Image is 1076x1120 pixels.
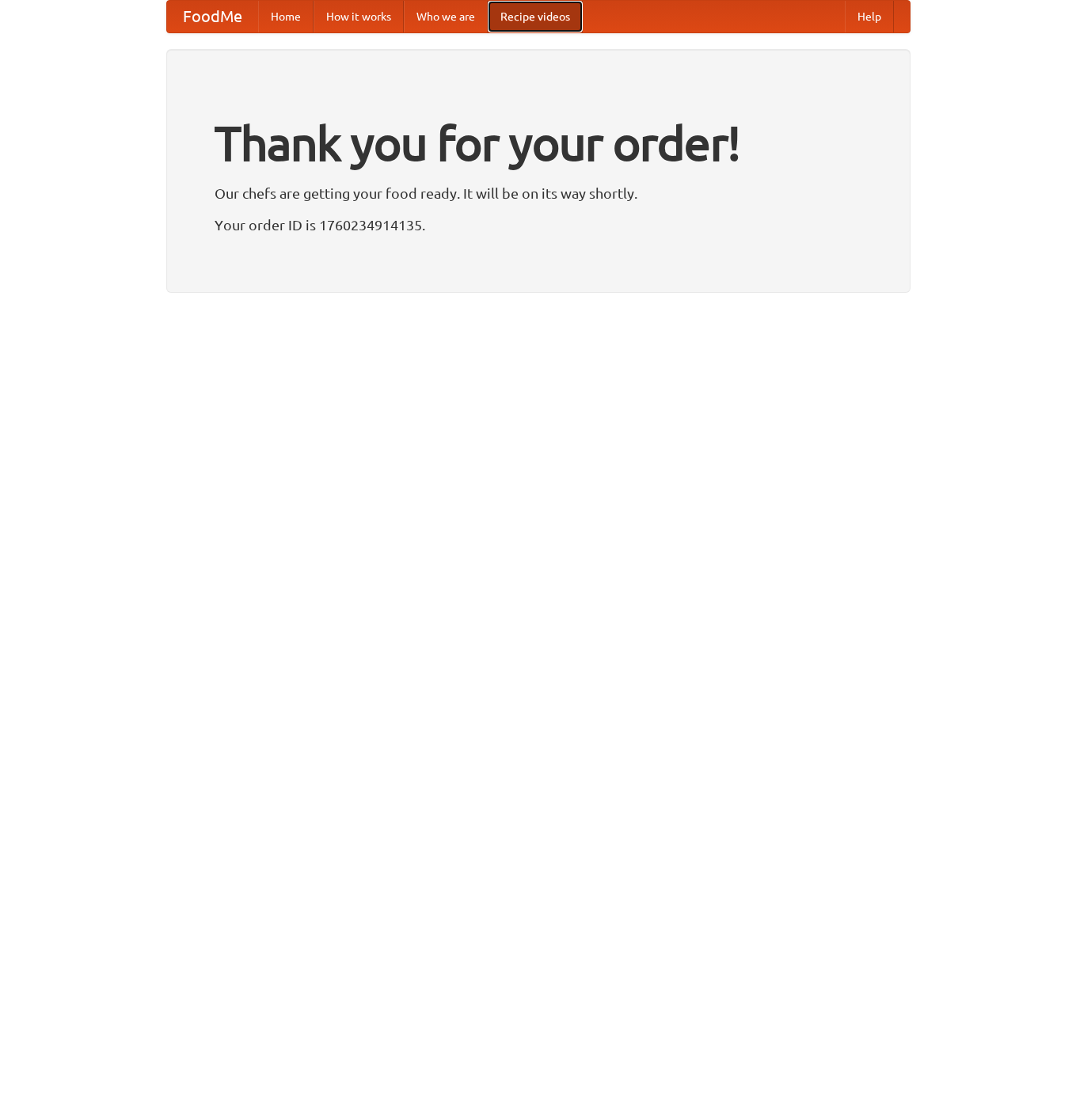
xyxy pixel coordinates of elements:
[314,1,404,32] a: How it works
[215,213,862,237] p: Your order ID is 1760234914135.
[167,1,258,32] a: FoodMe
[215,105,862,181] h1: Thank you for your order!
[404,1,488,32] a: Who we are
[258,1,314,32] a: Home
[845,1,894,32] a: Help
[215,181,862,205] p: Our chefs are getting your food ready. It will be on its way shortly.
[488,1,583,32] a: Recipe videos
